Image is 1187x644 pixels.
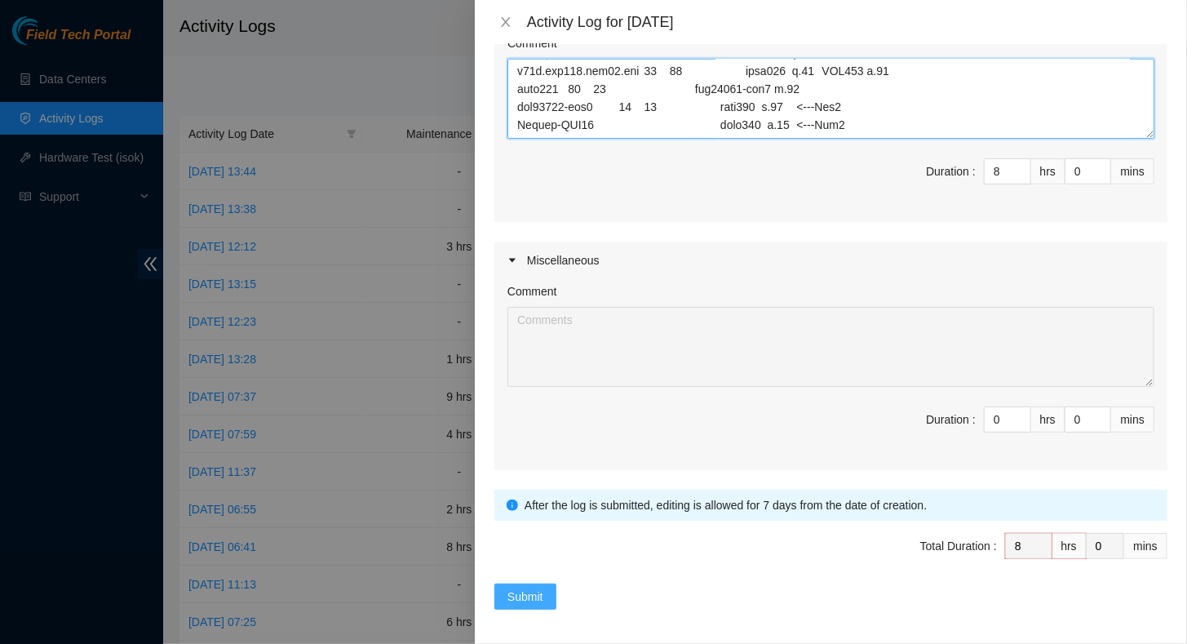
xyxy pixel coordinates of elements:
[1111,406,1154,433] div: mins
[926,411,976,429] div: Duration :
[507,307,1154,387] textarea: Comment
[527,13,1167,31] div: Activity Log for [DATE]
[1124,533,1167,559] div: mins
[499,16,512,29] span: close
[926,162,976,180] div: Duration :
[507,500,518,511] span: info-circle
[507,588,543,606] span: Submit
[494,242,1167,279] div: Miscellaneous
[1031,406,1065,433] div: hrs
[507,59,1154,139] textarea: Comment
[1052,533,1087,559] div: hrs
[494,15,517,30] button: Close
[1031,158,1065,184] div: hrs
[494,584,556,610] button: Submit
[507,282,557,300] label: Comment
[1111,158,1154,184] div: mins
[507,255,517,265] span: caret-right
[525,496,1155,514] div: After the log is submitted, editing is allowed for 7 days from the date of creation.
[920,537,997,555] div: Total Duration :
